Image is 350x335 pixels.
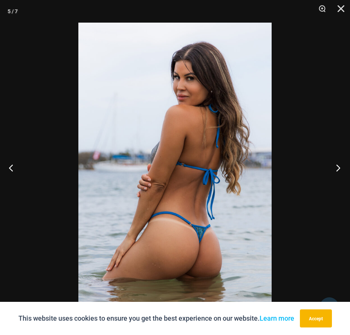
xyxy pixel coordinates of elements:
p: This website uses cookies to ensure you get the best experience on our website. [18,313,294,324]
img: Lightning Shimmer Glittering Dunes 819 One Piece Monokini 04 [78,23,272,312]
div: 5 / 7 [8,6,18,17]
a: Learn more [260,314,294,322]
button: Accept [300,309,332,327]
button: Next [322,149,350,187]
